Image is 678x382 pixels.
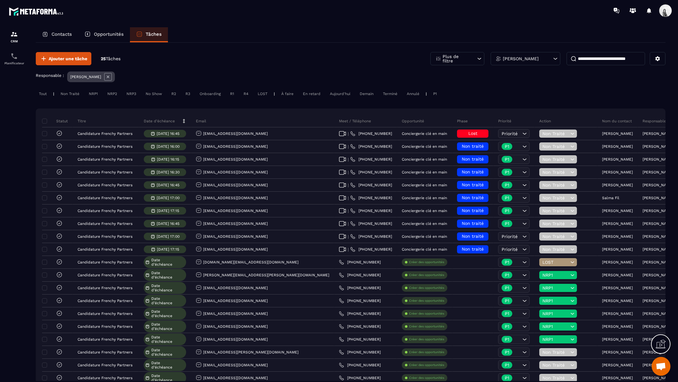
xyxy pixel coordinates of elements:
span: NRP1 [542,324,569,329]
p: [DATE] 16:45 [157,221,180,226]
p: Opportunité [402,119,424,124]
div: Demain [357,90,377,98]
span: NRP1 [542,285,569,290]
div: LOST [255,90,271,98]
div: En retard [300,90,324,98]
p: P1 [505,350,509,354]
div: À faire [278,90,297,98]
p: Candidature Frenchy Partners [78,131,132,136]
p: Responsable : [36,73,64,78]
span: Date d’échéance [151,361,185,369]
p: [PERSON_NAME] [643,170,673,174]
span: Non Traité [542,234,569,239]
p: Candidature Frenchy Partners [78,324,132,329]
p: [PERSON_NAME] [643,273,673,277]
a: [PHONE_NUMBER] [350,247,392,252]
span: | [348,157,349,162]
span: Non Traité [542,350,569,355]
p: Candidature Frenchy Partners [78,376,132,380]
p: [PERSON_NAME] [602,311,633,316]
p: [PERSON_NAME] [643,157,673,162]
p: P1 [505,273,509,277]
p: [PERSON_NAME] [602,170,633,174]
p: Candidature Frenchy Partners [78,363,132,367]
p: [PERSON_NAME] [643,234,673,239]
p: P1 [505,260,509,264]
span: | [348,170,349,175]
span: | [348,247,349,252]
span: Tâches [106,56,121,61]
div: R1 [227,90,237,98]
div: Non Traité [57,90,83,98]
a: [PHONE_NUMBER] [350,195,392,200]
p: P1 [505,337,509,342]
p: [PERSON_NAME] [643,350,673,354]
div: Tout [36,90,50,98]
p: Candidature Frenchy Partners [78,144,132,149]
a: [PHONE_NUMBER] [339,260,381,265]
p: Créer des opportunités [409,299,444,303]
p: [PERSON_NAME] [643,196,673,200]
span: Date d’échéance [151,296,185,305]
p: [PERSON_NAME] [602,299,633,303]
p: Conciergerie clé en main [402,247,447,252]
span: Priorité [502,234,518,239]
span: Ajouter une tâche [49,56,87,62]
p: [PERSON_NAME] [643,144,673,149]
p: [DATE] 16:30 [157,170,180,174]
span: Date d’échéance [151,322,185,331]
p: CRM [2,40,27,43]
div: Onboarding [196,90,224,98]
p: | [426,92,427,96]
span: Non traité [462,208,484,213]
p: Nom du contact [602,119,632,124]
a: formationformationCRM [2,26,27,48]
span: Non Traité [542,170,569,175]
p: [PERSON_NAME] [602,234,633,239]
span: | [348,144,349,149]
p: Créer des opportunités [409,350,444,354]
p: [PERSON_NAME] [643,131,673,136]
span: Non traité [462,247,484,252]
p: P1 [505,221,509,226]
p: Créer des opportunités [409,286,444,290]
p: [PERSON_NAME] [643,299,673,303]
span: Non Traité [542,144,569,149]
span: Non traité [462,221,484,226]
p: [PERSON_NAME] [602,260,633,264]
p: Candidature Frenchy Partners [78,221,132,226]
span: Non traité [462,234,484,239]
div: NRP3 [123,90,139,98]
span: NRP1 [542,337,569,342]
p: [DATE] 17:15 [157,247,179,252]
p: [DATE] 17:15 [157,209,179,213]
span: Non Traité [542,195,569,200]
p: Meet / Téléphone [339,119,371,124]
div: NRP2 [104,90,120,98]
span: Non traité [462,144,484,149]
a: Tâches [130,27,168,42]
span: Non Traité [542,157,569,162]
p: P1 [505,170,509,174]
p: [PERSON_NAME] [602,324,633,329]
p: [PERSON_NAME] [602,376,633,380]
p: Candidature Frenchy Partners [78,247,132,252]
img: formation [10,30,18,38]
p: Phase [457,119,468,124]
span: Non traité [462,195,484,200]
span: Date d’échéance [151,258,185,267]
p: Conciergerie clé en main [402,209,447,213]
p: P1 [505,363,509,367]
p: Date d’échéance [144,119,175,124]
a: [PHONE_NUMBER] [339,285,381,290]
p: P1 [505,311,509,316]
img: scheduler [10,52,18,60]
span: NRP1 [542,298,569,303]
span: | [348,234,349,239]
span: Date d’échéance [151,348,185,357]
p: P1 [505,196,509,200]
p: Candidature Frenchy Partners [78,157,132,162]
a: [PHONE_NUMBER] [350,234,392,239]
p: Candidature Frenchy Partners [78,337,132,342]
p: Candidature Frenchy Partners [78,311,132,316]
